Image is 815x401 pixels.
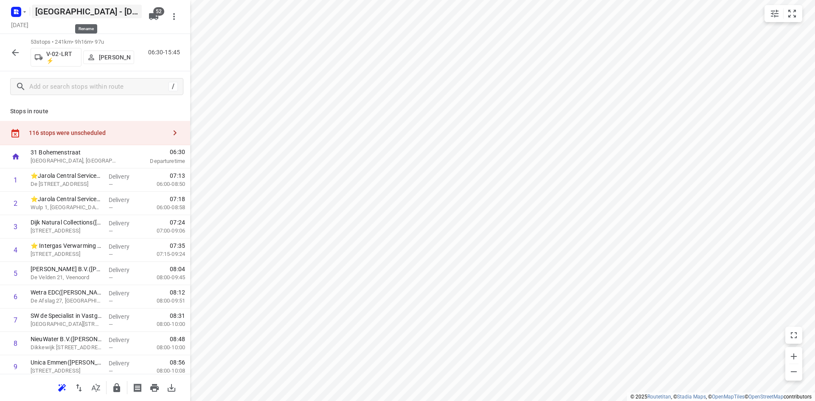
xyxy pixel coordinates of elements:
div: 8 [14,339,17,348]
p: Delivery [109,359,140,367]
span: 52 [153,7,164,16]
span: 07:18 [170,195,185,203]
p: [STREET_ADDRESS] [31,227,102,235]
p: Delivery [109,312,140,321]
p: 08:00-09:51 [143,297,185,305]
a: OpenStreetMap [748,394,784,400]
span: — [109,205,113,211]
div: 4 [14,246,17,254]
button: Map settings [766,5,783,22]
span: Download route [163,383,180,391]
div: 3 [14,223,17,231]
p: 08:00-09:45 [143,273,185,282]
span: — [109,181,113,188]
span: — [109,251,113,258]
div: 116 stops were unscheduled [29,129,166,136]
span: — [109,275,113,281]
button: More [166,8,183,25]
p: Jacob le Mairestraat 233, Emmen [31,320,102,328]
p: ⭐ Intergas Verwarming BV(Luciëne Warmolts) [31,241,102,250]
p: Delivery [109,336,140,344]
h5: Project date [8,20,32,30]
p: Nijwa Veenoord B.V.(Nijwa Veenoord B.V.) [31,265,102,273]
span: — [109,345,113,351]
p: 06:30-15:45 [148,48,183,57]
p: ⭐Jarola Central Services B.V. - Coevorden(Isa Plasman) [31,195,102,203]
p: De Velden 21, Veenoord [31,273,102,282]
p: 08:00-10:08 [143,367,185,375]
span: — [109,321,113,328]
input: Add or search stops within route [29,80,169,93]
span: 08:12 [170,288,185,297]
p: 08:00-10:00 [143,343,185,352]
div: / [169,82,178,91]
span: 07:24 [170,218,185,227]
p: 53 stops • 241km • 9h16m • 97u [31,38,134,46]
span: Sort by time window [87,383,104,391]
p: [STREET_ADDRESS] [31,367,102,375]
p: Departure time [129,157,185,165]
span: 08:48 [170,335,185,343]
p: Wulp 1, [GEOGRAPHIC_DATA] [31,203,102,212]
p: 06:00-08:58 [143,203,185,212]
span: — [109,298,113,304]
span: 08:56 [170,358,185,367]
button: V-02-LRT ⚡ [31,48,81,67]
span: Print route [146,383,163,391]
button: 52 [145,8,162,25]
p: 31 Bohemenstraat [31,148,119,157]
a: Stadia Maps [677,394,706,400]
p: Delivery [109,289,140,297]
p: 06:00-08:50 [143,180,185,188]
button: Fit zoom [784,5,801,22]
span: Print shipping labels [129,383,146,391]
span: Reverse route [70,383,87,391]
p: Delivery [109,219,140,227]
span: — [109,368,113,374]
span: — [109,228,113,234]
p: Delivery [109,266,140,274]
p: Europark Allee 2, Coevorden [31,250,102,258]
p: Unica Emmen(Mirjam Visser) [31,358,102,367]
span: 07:35 [170,241,185,250]
p: SW de Specialist in Vastgoed Verbetering(Marga Bults) [31,311,102,320]
span: 06:30 [129,148,185,156]
div: 7 [14,316,17,324]
p: NieuWater B.V.(Wichert Kanis) [31,335,102,343]
button: Lock route [108,379,125,396]
a: OpenMapTiles [712,394,745,400]
p: 08:00-10:00 [143,320,185,328]
p: 07:15-09:24 [143,250,185,258]
div: 2 [14,199,17,208]
div: 1 [14,176,17,184]
span: 08:31 [170,311,185,320]
p: De Afslag 27, Nieuw-amsterdam [31,297,102,305]
p: 07:00-09:06 [143,227,185,235]
li: © 2025 , © , © © contributors [630,394,812,400]
div: 5 [14,269,17,278]
div: 6 [14,293,17,301]
div: small contained button group [764,5,802,22]
p: Delivery [109,196,140,204]
a: Routetitan [647,394,671,400]
p: V-02-LRT ⚡ [46,50,78,64]
span: 08:04 [170,265,185,273]
p: Wetra EDC(André van der Leij) [31,288,102,297]
p: Dikkewijk Oostzijde 54, Nieuw-amsterdam [31,343,102,352]
button: [PERSON_NAME] [83,50,134,64]
p: Dijk Natural Collections(Tessa Faas) [31,218,102,227]
p: Stops in route [10,107,180,116]
p: ⭐Jarola Central Services B.V. - Coevorden nieuw(Isa Plasman) [31,171,102,180]
div: 9 [14,363,17,371]
h5: [GEOGRAPHIC_DATA] - [DATE] [32,5,142,18]
p: Delivery [109,172,140,181]
span: 07:13 [170,171,185,180]
span: Reoptimize route [53,383,70,391]
p: [PERSON_NAME] [99,54,130,61]
p: Delivery [109,242,140,251]
p: [GEOGRAPHIC_DATA], [GEOGRAPHIC_DATA] [31,157,119,165]
p: De Hulteweg 16, Coevorden [31,180,102,188]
